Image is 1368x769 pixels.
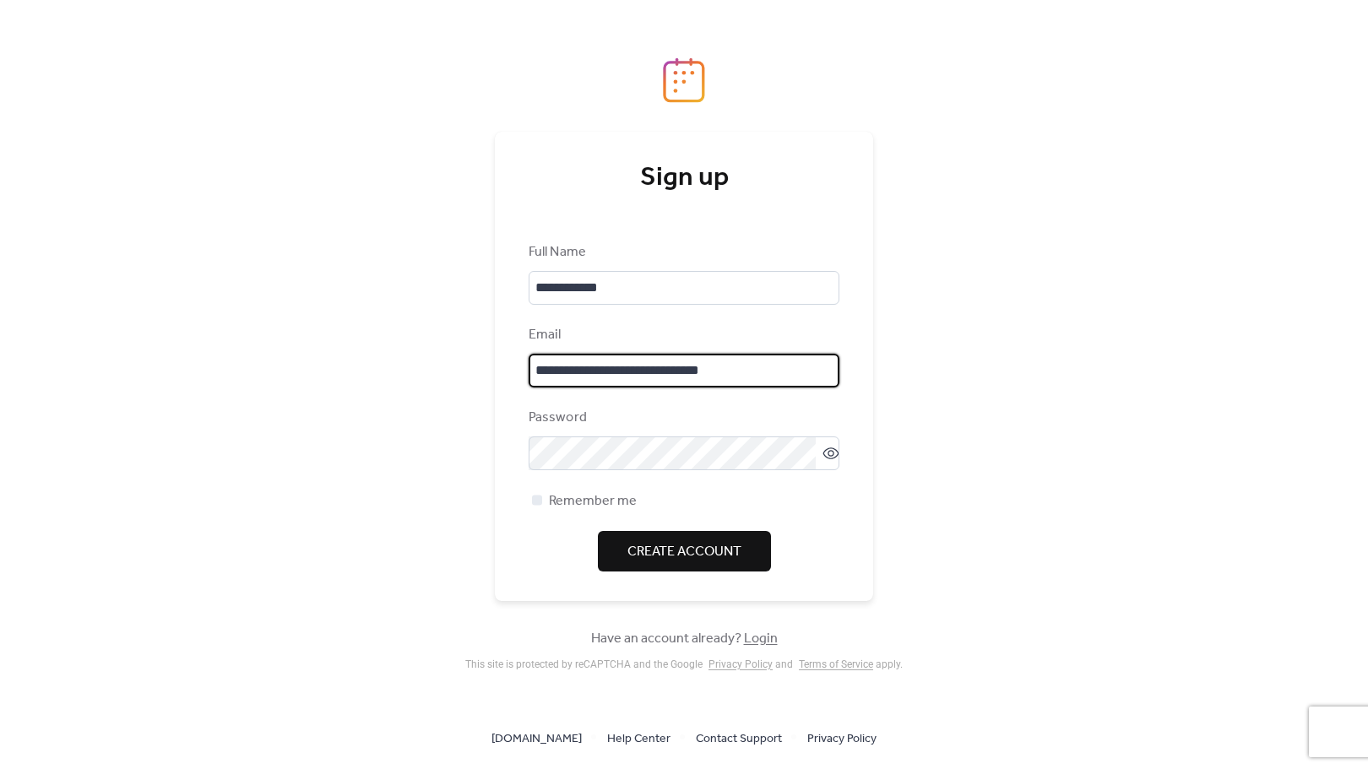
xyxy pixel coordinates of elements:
div: Sign up [529,161,839,195]
a: Privacy Policy [708,658,773,670]
span: Have an account already? [591,629,778,649]
span: Remember me [549,491,637,512]
span: [DOMAIN_NAME] [491,729,582,750]
div: This site is protected by reCAPTCHA and the Google and apply . [465,658,903,670]
button: Create Account [598,531,771,571]
img: logo [663,57,705,103]
span: Contact Support [696,729,782,750]
div: Email [529,325,836,345]
span: Privacy Policy [807,729,877,750]
div: Password [529,408,836,428]
div: Full Name [529,242,836,263]
a: Login [744,625,778,652]
a: [DOMAIN_NAME] [491,728,582,749]
a: Contact Support [696,728,782,749]
span: Create Account [627,542,741,562]
a: Terms of Service [799,658,873,670]
a: Help Center [607,728,670,749]
span: Help Center [607,729,670,750]
a: Privacy Policy [807,728,877,749]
